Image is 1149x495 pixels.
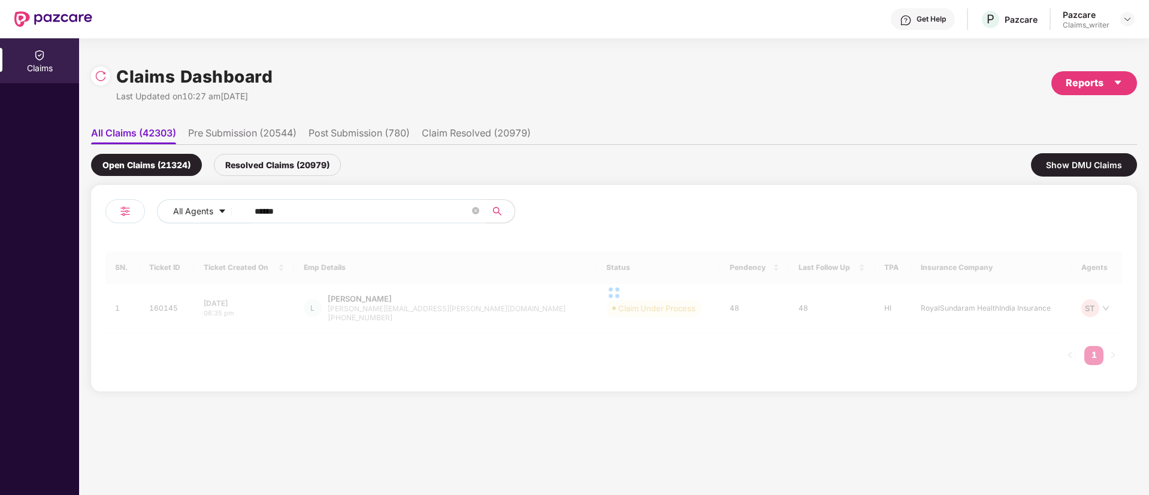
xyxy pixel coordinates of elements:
img: svg+xml;base64,PHN2ZyBpZD0iRHJvcGRvd24tMzJ4MzIiIHhtbG5zPSJodHRwOi8vd3d3LnczLm9yZy8yMDAwL3N2ZyIgd2... [1123,14,1132,24]
div: Pazcare [1005,14,1038,25]
div: Open Claims (21324) [91,154,202,176]
div: Last Updated on 10:27 am[DATE] [116,90,273,103]
div: Claims_writer [1063,20,1109,30]
div: Pazcare [1063,9,1109,20]
span: caret-down [1113,78,1123,87]
h1: Claims Dashboard [116,63,273,90]
button: search [485,199,515,223]
img: svg+xml;base64,PHN2ZyBpZD0iQ2xhaW0iIHhtbG5zPSJodHRwOi8vd3d3LnczLm9yZy8yMDAwL3N2ZyIgd2lkdGg9IjIwIi... [34,49,46,61]
div: Get Help [917,14,946,24]
span: close-circle [472,206,479,217]
li: Claim Resolved (20979) [422,127,531,144]
span: All Agents [173,205,213,218]
span: caret-down [218,207,226,217]
img: svg+xml;base64,PHN2ZyB4bWxucz0iaHR0cDovL3d3dy53My5vcmcvMjAwMC9zdmciIHdpZHRoPSIyNCIgaGVpZ2h0PSIyNC... [118,204,132,218]
img: svg+xml;base64,PHN2ZyBpZD0iUmVsb2FkLTMyeDMyIiB4bWxucz0iaHR0cDovL3d3dy53My5vcmcvMjAwMC9zdmciIHdpZH... [95,70,107,82]
li: Pre Submission (20544) [188,127,297,144]
li: All Claims (42303) [91,127,176,144]
span: close-circle [472,207,479,214]
div: Show DMU Claims [1031,153,1137,177]
button: All Agentscaret-down [157,199,252,223]
div: Reports [1066,75,1123,90]
li: Post Submission (780) [309,127,410,144]
div: Resolved Claims (20979) [214,154,341,176]
img: New Pazcare Logo [14,11,92,27]
span: P [987,12,994,26]
span: search [485,206,509,216]
img: svg+xml;base64,PHN2ZyBpZD0iSGVscC0zMngzMiIgeG1sbnM9Imh0dHA6Ly93d3cudzMub3JnLzIwMDAvc3ZnIiB3aWR0aD... [900,14,912,26]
